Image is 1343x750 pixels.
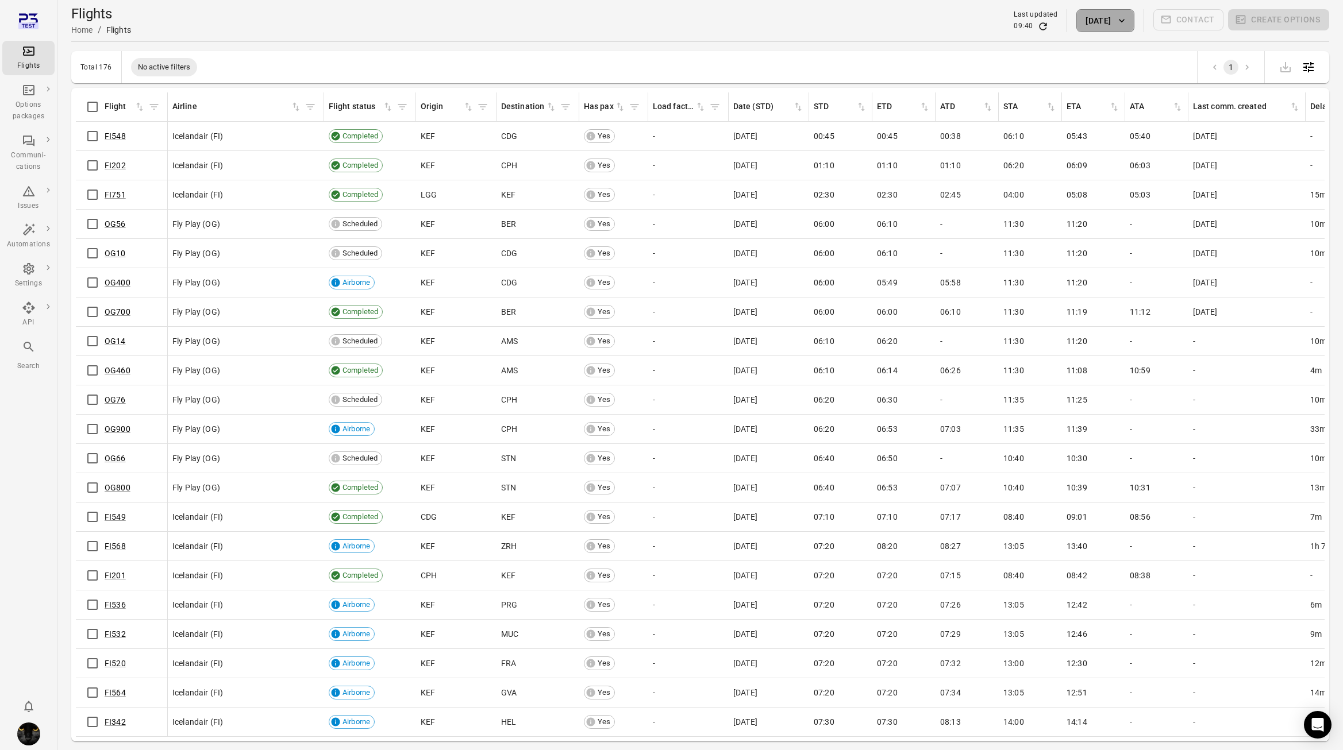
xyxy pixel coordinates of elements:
[105,571,126,580] a: FI201
[940,100,994,113] span: ATD
[1193,335,1301,347] div: -
[594,219,614,230] span: Yes
[733,100,804,113] span: Date (STD)
[105,100,145,113] span: Flight
[172,218,220,230] span: Fly Play (OG)
[501,100,557,113] div: Sort by destination in ascending order
[105,629,126,639] a: FI532
[501,189,515,200] span: KEF
[105,337,126,346] a: OG14
[1067,423,1087,435] span: 11:39
[877,130,898,142] span: 00:45
[814,218,834,230] span: 06:00
[7,239,50,250] div: Automations
[1067,394,1087,405] span: 11:25
[733,335,757,347] span: [DATE]
[594,307,614,318] span: Yes
[338,277,374,288] span: Airborne
[501,453,516,464] span: STN
[329,100,382,113] div: Flight status
[814,306,834,318] span: 06:00
[940,100,982,113] div: ATD
[1130,100,1183,113] span: ATA
[653,248,724,259] div: -
[421,100,474,113] span: Origin
[1193,218,1217,230] span: [DATE]
[653,306,724,318] div: -
[877,453,898,464] span: 06:50
[594,160,614,171] span: Yes
[1310,423,1326,435] span: 33m
[71,5,131,23] h1: Flights
[594,395,614,405] span: Yes
[557,98,574,115] button: Filter by destination
[1003,160,1024,171] span: 06:20
[105,278,130,287] a: OG400
[501,423,517,435] span: CPH
[940,306,961,318] span: 06:10
[1130,335,1184,347] div: -
[814,365,834,376] span: 06:10
[1130,423,1184,435] div: -
[501,218,516,230] span: BER
[877,277,898,288] span: 05:49
[7,99,50,122] div: Options packages
[1037,21,1049,32] button: Refresh data
[733,306,757,318] span: [DATE]
[501,277,517,288] span: CDG
[1003,100,1045,113] div: STA
[1193,306,1217,318] span: [DATE]
[877,160,898,171] span: 01:10
[877,423,898,435] span: 06:53
[421,423,435,435] span: KEF
[877,189,898,200] span: 02:30
[1130,453,1184,464] div: -
[706,98,724,115] span: Filter by load factor
[877,335,898,347] span: 06:20
[733,365,757,376] span: [DATE]
[421,365,435,376] span: KEF
[1003,248,1024,259] span: 11:30
[814,100,856,113] div: STD
[7,278,50,289] div: Settings
[17,695,40,718] button: Notifications
[71,23,131,37] nav: Breadcrumbs
[733,100,792,113] div: Date (STD)
[1014,21,1033,32] div: 09:40
[105,307,130,316] a: OG700
[594,248,614,259] span: Yes
[172,277,220,288] span: Fly Play (OG)
[329,100,394,113] div: Sort by flight status in ascending order
[80,63,112,71] div: Total 176
[877,306,898,318] span: 06:00
[1067,160,1087,171] span: 06:09
[105,100,145,113] div: Sort by flight in ascending order
[105,190,126,199] a: FI751
[1130,218,1184,230] div: -
[877,248,898,259] span: 06:10
[1193,130,1217,142] span: [DATE]
[1193,100,1300,113] span: Last comm. created
[421,277,435,288] span: KEF
[1297,56,1320,79] button: Open table configuration
[584,100,614,113] div: Has pax
[1130,100,1172,113] div: ATA
[105,688,126,697] a: FI564
[105,542,126,551] a: FI568
[814,423,834,435] span: 06:20
[421,306,435,318] span: KEF
[1130,394,1184,405] div: -
[1228,9,1329,32] span: Please make a selection to create an option package
[13,718,45,750] button: Iris
[7,200,50,212] div: Issues
[421,160,435,171] span: KEF
[1003,100,1057,113] div: Sort by STA in ascending order
[1193,423,1301,435] div: -
[1014,9,1057,21] div: Last updated
[105,659,126,668] a: FI520
[501,335,518,347] span: AMS
[1067,453,1087,464] span: 10:30
[653,160,724,171] div: -
[1067,306,1087,318] span: 11:19
[2,80,55,126] a: Options packages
